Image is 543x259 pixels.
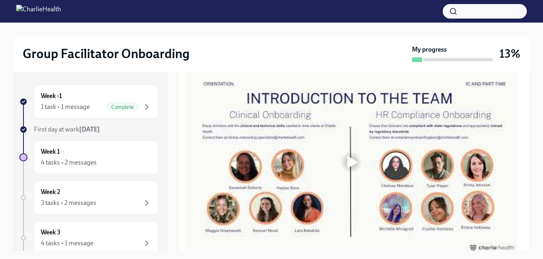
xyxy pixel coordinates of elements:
strong: My progress [412,45,447,54]
h6: Week 3 [41,228,61,237]
div: 3 tasks • 2 messages [41,198,96,207]
a: Week 34 tasks • 1 message [19,221,158,255]
img: CharlieHealth [16,5,61,18]
div: 4 tasks • 1 message [41,239,93,248]
div: 4 tasks • 2 messages [41,158,97,167]
a: Week 14 tasks • 2 messages [19,140,158,174]
h6: Week 1 [41,147,60,156]
a: Week 23 tasks • 2 messages [19,181,158,215]
a: Week -11 task • 1 messageComplete [19,85,158,119]
h2: Group Facilitator Onboarding [23,46,190,62]
h6: Week 2 [41,188,60,196]
span: Complete [106,104,139,110]
h6: Week -1 [41,92,62,100]
strong: [DATE] [79,125,100,133]
span: First day at work [34,125,100,133]
div: 1 task • 1 message [41,102,90,111]
a: First day at work[DATE] [19,125,158,134]
h3: 13% [499,46,520,61]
